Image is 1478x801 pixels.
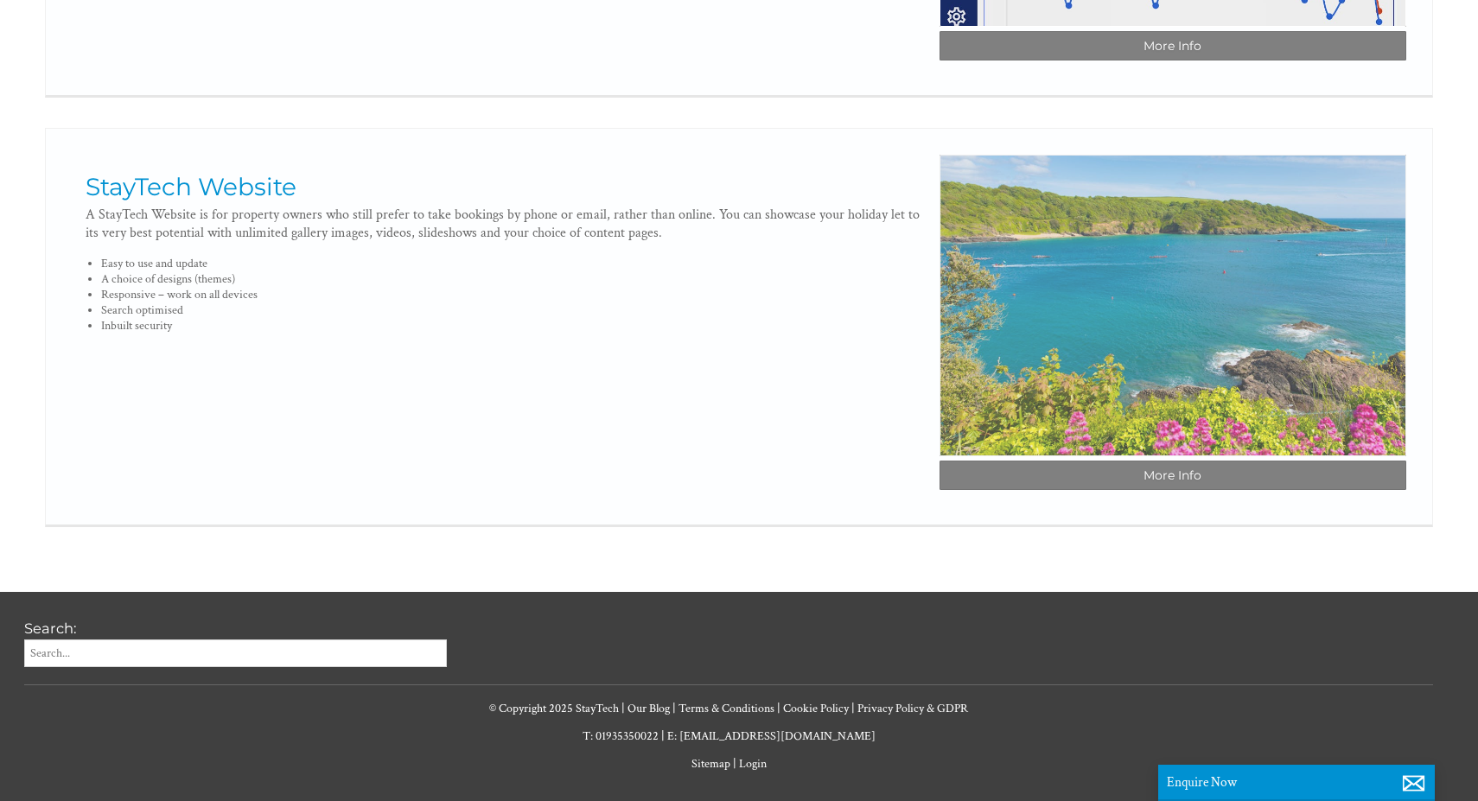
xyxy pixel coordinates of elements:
[24,620,447,637] h3: Search:
[777,701,780,716] span: |
[851,701,855,716] span: |
[1167,773,1426,791] p: Enquire Now
[667,728,876,744] a: E: [EMAIL_ADDRESS][DOMAIN_NAME]
[86,206,926,242] p: A StayTech Website is for property owners who still prefer to take bookings by phone or email, ra...
[86,172,296,201] a: StayTech Website
[783,701,849,716] a: Cookie Policy
[628,701,670,716] a: Our Blog
[739,756,767,772] a: Login
[101,287,925,302] li: Responsive – work on all devices
[489,701,619,716] a: © Copyright 2025 StayTech
[678,701,774,716] a: Terms & Conditions
[583,728,659,744] a: T: 01935350022
[940,461,1406,490] a: More Info
[661,728,665,744] span: |
[940,155,1406,457] img: holiday-houses-hope-cove-devon.original.jpg
[857,701,968,716] a: Privacy Policy & GDPR
[733,756,736,772] span: |
[101,302,925,318] li: Search optimised
[101,318,925,334] li: Inbuilt security
[101,271,925,287] li: A choice of designs (themes)
[672,701,676,716] span: |
[101,256,925,271] li: Easy to use and update
[691,756,730,772] a: Sitemap
[24,639,447,667] input: Search...
[621,701,625,716] span: |
[940,31,1406,60] a: More Info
